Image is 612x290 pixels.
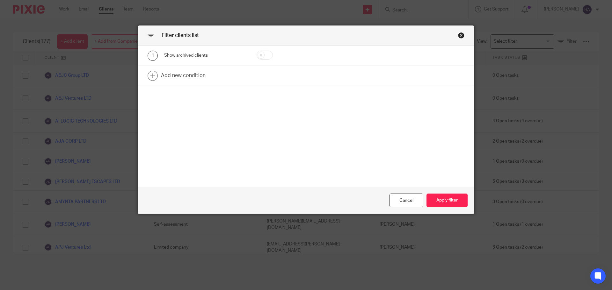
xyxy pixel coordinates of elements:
div: Show archived clients [164,52,247,59]
div: Close this dialog window [390,194,423,207]
div: Close this dialog window [458,32,464,39]
button: Apply filter [426,194,468,207]
span: Filter clients list [162,33,199,38]
div: 1 [148,51,158,61]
